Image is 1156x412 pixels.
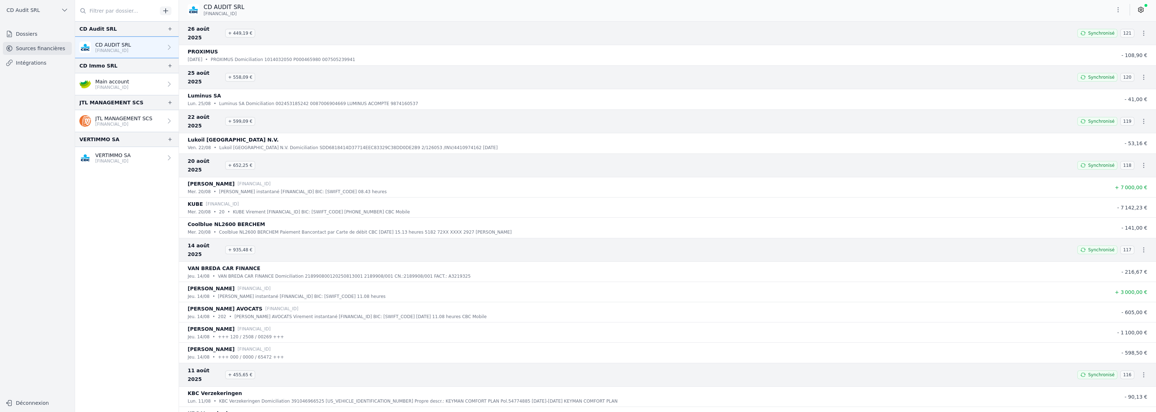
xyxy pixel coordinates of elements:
[75,4,157,17] input: Filtrer par dossier...
[95,115,152,122] p: JTL MANAGEMENT SCS
[1121,225,1147,231] span: - 141,00 €
[188,157,222,174] span: 20 août 2025
[188,273,210,280] p: jeu. 14/08
[235,313,487,320] p: [PERSON_NAME] AVOCATS Virement instantané [FINANCIAL_ID] BIC: [SWIFT_CODE] [DATE] 11.08 heures CB...
[1125,96,1147,102] span: - 41,00 €
[225,117,255,126] span: + 599,09 €
[218,313,226,320] p: 202
[1088,30,1114,36] span: Synchronisé
[219,208,224,216] p: 20
[204,3,244,12] p: CD AUDIT SRL
[1121,350,1147,356] span: - 598,50 €
[1120,73,1134,82] span: 120
[188,284,235,293] p: [PERSON_NAME]
[1125,140,1147,146] span: - 53,16 €
[265,305,298,312] p: [FINANCIAL_ID]
[188,220,265,229] p: Coolblue NL2600 BERCHEM
[227,208,230,216] div: •
[188,229,211,236] p: mer. 20/08
[1121,52,1147,58] span: - 108,90 €
[214,188,216,195] div: •
[225,29,255,38] span: + 449,19 €
[237,346,271,353] p: [FINANCIAL_ID]
[79,115,91,127] img: ing.png
[219,144,498,151] p: Lukoil [GEOGRAPHIC_DATA] N.V. Domiciliation SDD6818414D37714EEC83329C38DD0DE2B9 2/126053 /INV/441...
[188,293,210,300] p: jeu. 14/08
[214,100,216,107] div: •
[225,246,255,254] span: + 935,48 €
[213,313,215,320] div: •
[188,345,235,354] p: [PERSON_NAME]
[219,188,387,195] p: [PERSON_NAME] instantané [FINANCIAL_ID] BIC: [SWIFT_CODE] 08.43 heures
[75,73,179,95] a: Main account [FINANCIAL_ID]
[219,100,418,107] p: Luminus SA Domiciliation 002453185242 0087006904669 LUMINUS ACOMPTE 9874160537
[188,208,211,216] p: mer. 20/08
[188,135,279,144] p: Lukoil [GEOGRAPHIC_DATA] N.V.
[95,48,131,53] p: [FINANCIAL_ID]
[95,158,131,164] p: [FINANCIAL_ID]
[3,42,72,55] a: Sources financières
[214,398,216,405] div: •
[1125,394,1147,400] span: - 90,13 €
[188,179,235,188] p: [PERSON_NAME]
[188,333,210,341] p: jeu. 14/08
[75,147,179,169] a: VERTIMMO SA [FINANCIAL_ID]
[1115,289,1147,295] span: + 3 000,00 €
[188,354,210,361] p: jeu. 14/08
[188,188,211,195] p: mer. 20/08
[225,161,255,170] span: + 652,25 €
[3,56,72,69] a: Intégrations
[218,354,284,361] p: +++ 000 / 0000 / 65472 +++
[95,84,129,90] p: [FINANCIAL_ID]
[211,56,355,63] p: PROXIMUS Domiciliation 1014032050 P000465980 007505239941
[188,241,222,259] span: 14 août 2025
[188,366,222,383] span: 11 août 2025
[225,370,255,379] span: + 455,65 €
[188,56,202,63] p: [DATE]
[79,42,91,53] img: CBC_CREGBEBB.png
[95,152,131,159] p: VERTIMMO SA
[75,36,179,58] a: CD AUDIT SRL [FINANCIAL_ID]
[79,25,117,33] div: CD Audit SRL
[1088,118,1114,124] span: Synchronisé
[1120,29,1134,38] span: 121
[188,389,242,398] p: KBC Verzekeringen
[79,152,91,164] img: CBC_CREGBEBB.png
[188,304,262,313] p: [PERSON_NAME] AVOCATS
[1088,247,1114,253] span: Synchronisé
[75,110,179,132] a: JTL MANAGEMENT SCS [FINANCIAL_ID]
[188,69,222,86] span: 25 août 2025
[218,293,386,300] p: [PERSON_NAME] instantané [FINANCIAL_ID] BIC: [SWIFT_CODE] 11.08 heures
[95,41,131,48] p: CD AUDIT SRL
[79,135,119,144] div: VERTIMMO SA
[1088,74,1114,80] span: Synchronisé
[3,27,72,40] a: Dossiers
[95,121,152,127] p: [FINANCIAL_ID]
[1088,372,1114,378] span: Synchronisé
[237,285,271,292] p: [FINANCIAL_ID]
[229,313,232,320] div: •
[188,313,210,320] p: jeu. 14/08
[188,200,203,208] p: KUBE
[1120,161,1134,170] span: 118
[213,293,215,300] div: •
[188,91,221,100] p: Luminus SA
[1120,370,1134,379] span: 116
[213,354,215,361] div: •
[1117,205,1147,211] span: - 7 142,23 €
[79,98,143,107] div: JTL MANAGEMENT SCS
[225,73,255,82] span: + 558,09 €
[233,208,410,216] p: KUBE Virement [FINANCIAL_ID] BIC: [SWIFT_CODE] [PHONE_NUMBER] CBC Mobile
[218,333,284,341] p: +++ 120 / 2508 / 00269 +++
[219,398,618,405] p: KBC Verzekeringen Domiciliation 391046966525 [US_VEHICLE_IDENTIFICATION_NUMBER] Propre descr.: KE...
[206,200,239,208] p: [FINANCIAL_ID]
[188,325,235,333] p: [PERSON_NAME]
[213,273,215,280] div: •
[219,229,512,236] p: Coolblue NL2600 BERCHEM Paiement Bancontact par Carte de débit CBC [DATE] 15.13 heures 5182 72XX ...
[1115,185,1147,190] span: + 7 000,00 €
[237,180,271,187] p: [FINANCIAL_ID]
[204,11,237,17] span: [FINANCIAL_ID]
[1121,269,1147,275] span: - 216,67 €
[214,144,216,151] div: •
[1121,309,1147,315] span: - 605,00 €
